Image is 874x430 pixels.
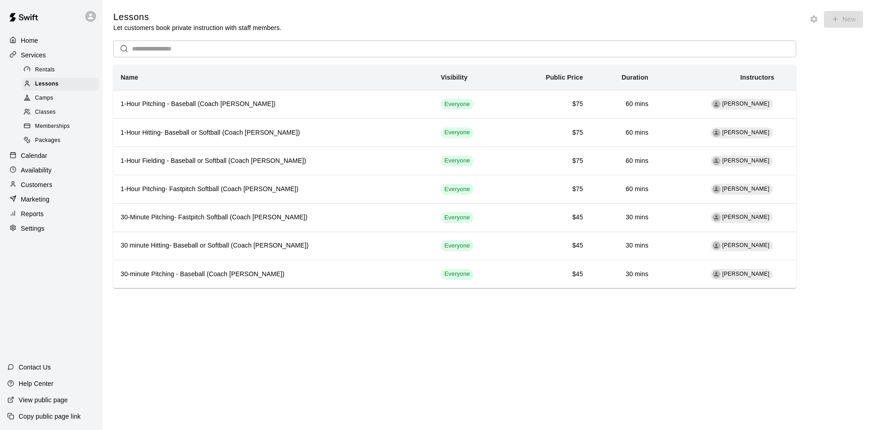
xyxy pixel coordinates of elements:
h6: $45 [516,269,583,279]
h6: $75 [516,128,583,138]
span: Everyone [441,185,473,194]
div: Lessons [22,78,99,91]
span: Rentals [35,66,55,75]
b: Instructors [740,74,774,81]
span: [PERSON_NAME] [722,186,770,192]
h6: 30 minute Hitting- Baseball or Softball (Coach [PERSON_NAME]) [121,241,426,251]
div: This service is visible to all of your customers [441,99,473,110]
a: Home [7,34,95,47]
span: [PERSON_NAME] [722,101,770,107]
a: Lessons [22,77,102,91]
div: Nate Dill [712,242,721,250]
a: Camps [22,91,102,106]
div: Erin Caviness [712,185,721,193]
h6: 30 mins [598,269,648,279]
h6: 1-Hour Fielding - Baseball or Softball (Coach [PERSON_NAME]) [121,156,426,166]
div: Memberships [22,120,99,133]
div: Rentals [22,64,99,76]
h6: 1-Hour Hitting- Baseball or Softball (Coach [PERSON_NAME]) [121,128,426,138]
h6: 60 mins [598,99,648,109]
h6: 30 mins [598,212,648,223]
p: Home [21,36,38,45]
p: Contact Us [19,363,51,372]
h6: 30 mins [598,241,648,251]
span: Lessons [35,80,59,89]
h6: 30-Minute Pitching- Fastpitch Softball (Coach [PERSON_NAME]) [121,212,426,223]
span: Everyone [441,128,473,137]
span: Everyone [441,242,473,250]
p: Settings [21,224,45,233]
div: This service is visible to all of your customers [441,156,473,167]
span: Everyone [441,157,473,165]
a: Packages [22,134,102,148]
b: Name [121,74,138,81]
span: Camps [35,94,53,103]
a: Settings [7,222,95,235]
span: [PERSON_NAME] [722,242,770,248]
a: Reports [7,207,95,221]
a: Classes [22,106,102,120]
span: [PERSON_NAME] [722,157,770,164]
b: Duration [622,74,649,81]
span: Packages [35,136,61,145]
p: Marketing [21,195,50,204]
h6: $45 [516,241,583,251]
span: Everyone [441,100,473,109]
div: This service is visible to all of your customers [441,127,473,138]
p: Calendar [21,151,47,160]
a: Customers [7,178,95,192]
a: Rentals [22,63,102,77]
h6: $75 [516,156,583,166]
span: Classes [35,108,56,117]
a: Services [7,48,95,62]
p: Help Center [19,379,53,388]
div: Camps [22,92,99,105]
h6: 60 mins [598,184,648,194]
div: Nate Dill [712,129,721,137]
h6: 30-minute Pitching - Baseball (Coach [PERSON_NAME]) [121,269,426,279]
h6: 60 mins [598,156,648,166]
table: simple table [113,65,796,288]
span: Everyone [441,270,473,278]
b: Visibility [441,74,467,81]
a: Marketing [7,192,95,206]
div: This service is visible to all of your customers [441,269,473,280]
p: Customers [21,180,52,189]
div: This service is visible to all of your customers [441,240,473,251]
span: [PERSON_NAME] [722,271,770,277]
span: Memberships [35,122,70,131]
b: Public Price [546,74,583,81]
a: Calendar [7,149,95,162]
span: Everyone [441,213,473,222]
div: Nate Dill [712,157,721,165]
span: [PERSON_NAME] [722,214,770,220]
p: View public page [19,395,68,405]
a: Availability [7,163,95,177]
a: Memberships [22,120,102,134]
div: Erin Caviness [712,213,721,222]
h6: $75 [516,99,583,109]
h6: 60 mins [598,128,648,138]
h6: $45 [516,212,583,223]
p: Services [21,51,46,60]
h6: $75 [516,184,583,194]
h6: 1-Hour Pitching- Fastpitch Softball (Coach [PERSON_NAME]) [121,184,426,194]
p: Copy public page link [19,412,81,421]
p: Reports [21,209,44,218]
h6: 1-Hour Pitching - Baseball (Coach [PERSON_NAME]) [121,99,426,109]
span: You don't have permission to add lessons [821,15,863,22]
div: Classes [22,106,99,119]
div: Brian Ferrans [712,100,721,108]
span: [PERSON_NAME] [722,129,770,136]
p: Availability [21,166,52,175]
div: This service is visible to all of your customers [441,184,473,195]
div: Packages [22,134,99,147]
